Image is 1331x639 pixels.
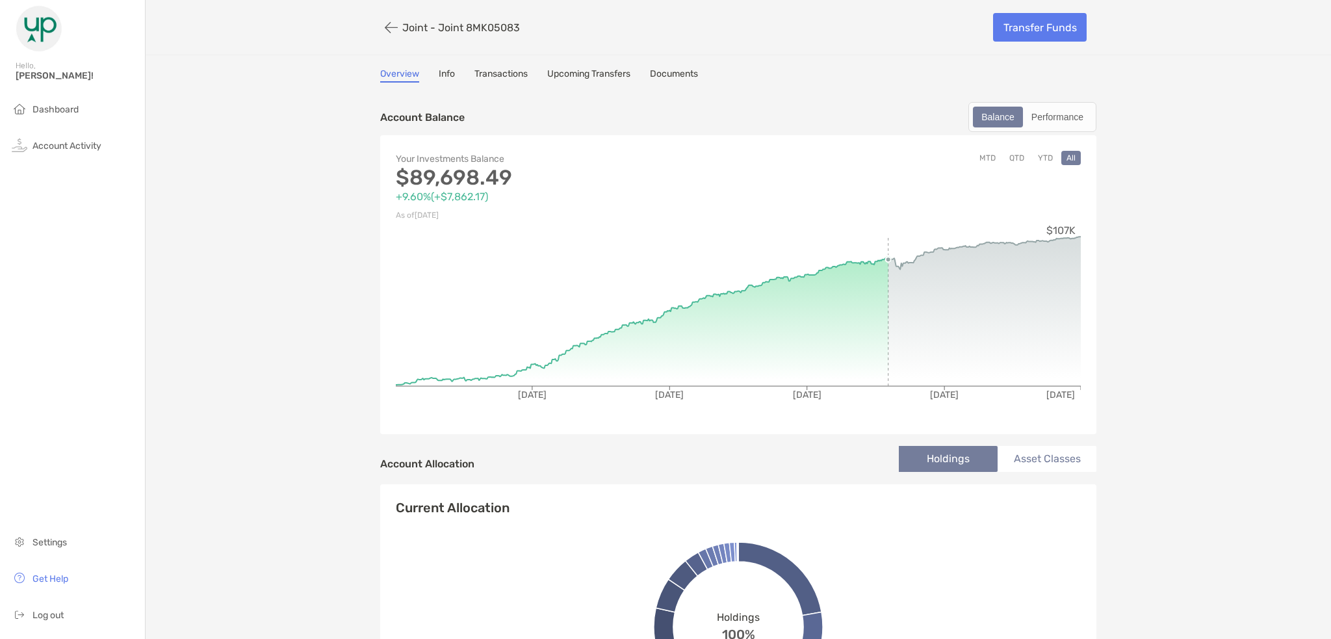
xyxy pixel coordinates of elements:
[974,108,1022,126] div: Balance
[998,446,1096,472] li: Asset Classes
[1033,151,1058,165] button: YTD
[650,68,698,83] a: Documents
[380,109,465,125] p: Account Balance
[1046,389,1075,400] tspan: [DATE]
[968,102,1096,132] div: segmented control
[12,606,27,622] img: logout icon
[12,534,27,549] img: settings icon
[396,151,738,167] p: Your Investments Balance
[16,70,137,81] span: [PERSON_NAME]!
[396,207,738,224] p: As of [DATE]
[16,5,62,52] img: Zoe Logo
[402,21,520,34] p: Joint - Joint 8MK05083
[380,68,419,83] a: Overview
[32,537,67,548] span: Settings
[899,446,998,472] li: Holdings
[1061,151,1081,165] button: All
[12,570,27,586] img: get-help icon
[32,104,79,115] span: Dashboard
[396,189,738,205] p: +9.60% ( +$7,862.17 )
[474,68,528,83] a: Transactions
[974,151,1001,165] button: MTD
[439,68,455,83] a: Info
[993,13,1087,42] a: Transfer Funds
[396,170,738,186] p: $89,698.49
[1024,108,1091,126] div: Performance
[32,140,101,151] span: Account Activity
[1004,151,1029,165] button: QTD
[1046,224,1076,237] tspan: $107K
[396,500,510,515] h4: Current Allocation
[655,389,684,400] tspan: [DATE]
[32,610,64,621] span: Log out
[12,137,27,153] img: activity icon
[930,389,959,400] tspan: [DATE]
[12,101,27,116] img: household icon
[32,573,68,584] span: Get Help
[518,389,547,400] tspan: [DATE]
[547,68,630,83] a: Upcoming Transfers
[717,611,760,623] span: Holdings
[380,458,474,470] h4: Account Allocation
[793,389,821,400] tspan: [DATE]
